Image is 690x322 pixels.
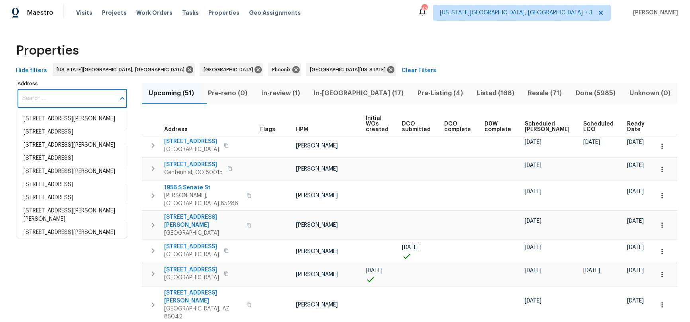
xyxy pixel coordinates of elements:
span: [DATE] [525,139,541,145]
span: [PERSON_NAME] [296,249,338,254]
li: [STREET_ADDRESS] [17,178,127,191]
span: Pre-reno (0) [206,88,250,99]
span: [PERSON_NAME] [296,272,338,277]
span: Flags [260,127,275,132]
span: [DATE] [627,139,644,145]
div: [GEOGRAPHIC_DATA] [200,63,263,76]
span: [DATE] [525,245,541,250]
span: [DATE] [583,268,600,273]
span: 1956 S Senate St [164,184,242,192]
span: [PERSON_NAME], [GEOGRAPHIC_DATA] 85286 [164,192,242,208]
div: 42 [421,5,427,13]
span: [DATE] [627,268,644,273]
span: [PERSON_NAME] [296,143,338,149]
span: D0W complete [484,121,511,132]
div: [US_STATE][GEOGRAPHIC_DATA], [GEOGRAPHIC_DATA] [53,63,195,76]
span: [GEOGRAPHIC_DATA] [204,66,256,74]
span: [STREET_ADDRESS][PERSON_NAME] [164,213,242,229]
span: [PERSON_NAME] [296,166,338,172]
span: In-[GEOGRAPHIC_DATA] (17) [312,88,406,99]
li: [STREET_ADDRESS][PERSON_NAME] [17,165,127,178]
button: Close [117,93,128,104]
li: [STREET_ADDRESS] [17,152,127,165]
span: [DATE] [627,245,644,250]
span: [GEOGRAPHIC_DATA] [164,229,242,237]
li: [STREET_ADDRESS] [17,126,127,139]
span: Geo Assignments [249,9,301,17]
span: [US_STATE][GEOGRAPHIC_DATA], [GEOGRAPHIC_DATA] + 3 [440,9,592,17]
span: [STREET_ADDRESS] [164,137,219,145]
span: [GEOGRAPHIC_DATA], AZ 85042 [164,305,242,321]
span: HPM [296,127,308,132]
li: [STREET_ADDRESS][PERSON_NAME] [17,139,127,152]
span: [US_STATE][GEOGRAPHIC_DATA], [GEOGRAPHIC_DATA] [57,66,188,74]
span: Resale (71) [526,88,564,99]
span: Visits [76,9,92,17]
div: Phoenix [268,63,301,76]
span: Clear Filters [402,66,436,76]
span: [GEOGRAPHIC_DATA] [164,274,219,282]
span: [PERSON_NAME] [296,222,338,228]
span: [GEOGRAPHIC_DATA] [164,145,219,153]
span: [DATE] [366,268,382,273]
span: [STREET_ADDRESS] [164,161,223,169]
span: Projects [102,9,127,17]
span: [STREET_ADDRESS] [164,266,219,274]
span: Maestro [27,9,53,17]
span: Listed (168) [474,88,516,99]
li: [STREET_ADDRESS][PERSON_NAME] [17,226,127,239]
span: [DATE] [583,139,600,145]
span: [DATE] [627,218,644,224]
span: Scheduled [PERSON_NAME] [525,121,570,132]
li: [STREET_ADDRESS] [17,191,127,204]
li: [STREET_ADDRESS][PERSON_NAME][PERSON_NAME] [17,204,127,226]
span: Upcoming (51) [147,88,196,99]
span: [PERSON_NAME] [630,9,678,17]
span: Hide filters [16,66,47,76]
span: Done (5985) [574,88,618,99]
div: [GEOGRAPHIC_DATA][US_STATE] [306,63,396,76]
span: [PERSON_NAME] [296,193,338,198]
span: [DATE] [525,189,541,194]
span: [GEOGRAPHIC_DATA][US_STATE] [310,66,389,74]
span: DCO submitted [402,121,431,132]
span: [DATE] [525,218,541,224]
span: Centennial, CO 80015 [164,169,223,177]
input: Search ... [18,89,115,108]
span: [GEOGRAPHIC_DATA] [164,251,219,259]
span: In-review (1) [259,88,302,99]
span: Initial WOs created [366,116,388,132]
span: Phoenix [272,66,294,74]
span: Properties [208,9,239,17]
span: [DATE] [627,163,644,168]
span: Pre-Listing (4) [416,88,465,99]
span: DCO complete [444,121,471,132]
span: Tasks [182,10,199,16]
span: [DATE] [402,245,419,250]
span: Scheduled LCO [583,121,614,132]
span: [DATE] [627,298,644,304]
span: Work Orders [136,9,172,17]
span: Properties [16,47,79,55]
span: [PERSON_NAME] [296,302,338,308]
span: [STREET_ADDRESS][PERSON_NAME] [164,289,242,305]
span: [DATE] [525,163,541,168]
span: [DATE] [525,268,541,273]
li: [STREET_ADDRESS][PERSON_NAME] [17,112,127,126]
span: Address [164,127,188,132]
span: [STREET_ADDRESS] [164,243,219,251]
span: Ready Date [627,121,645,132]
span: [DATE] [525,298,541,304]
button: Hide filters [13,63,50,78]
button: Clear Filters [398,63,439,78]
span: Unknown (0) [627,88,672,99]
span: [DATE] [627,189,644,194]
label: Address [18,81,127,86]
